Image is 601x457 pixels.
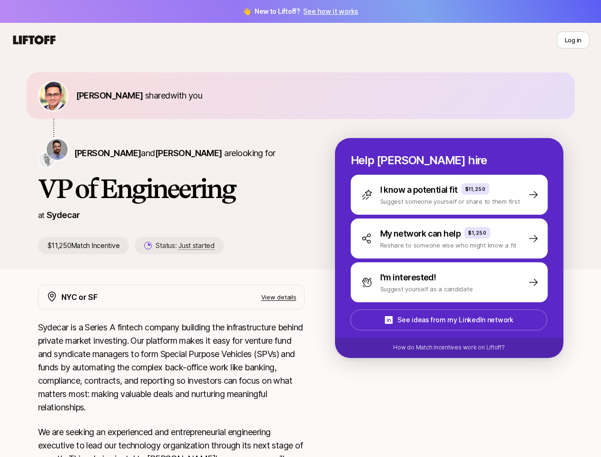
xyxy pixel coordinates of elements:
p: NYC or SF [61,291,98,303]
p: shared [76,89,207,102]
img: Nik Talreja [39,152,54,168]
span: Just started [178,241,215,250]
p: See ideas from my LinkedIn network [397,314,513,326]
p: I'm interested! [380,271,436,284]
img: Adam Hill [47,139,68,160]
p: Sydecar is a Series A fintech company building the infrastructure behind private market investing... [38,321,305,414]
p: $1,250 [468,229,486,237]
p: Help [PERSON_NAME] hire [351,154,548,167]
p: Status: [156,240,214,251]
span: and [141,148,222,158]
span: [PERSON_NAME] [155,148,222,158]
a: Sydecar [47,210,79,220]
p: $11,250 Match Incentive [38,237,129,254]
p: How do Match Incentives work on Liftoff? [393,343,504,352]
p: are looking for [74,147,276,160]
span: [PERSON_NAME] [76,90,143,100]
p: Suggest yourself as a candidate [380,284,473,294]
button: See ideas from my LinkedIn network [350,309,547,330]
button: Log in [557,31,590,49]
p: Reshare to someone else who might know a fit [380,240,517,250]
a: See how it works [303,7,358,15]
span: [PERSON_NAME] [74,148,141,158]
span: 👋 New to Liftoff? [243,6,358,17]
span: with you [170,90,203,100]
p: View details [261,292,296,302]
p: My network can help [380,227,461,240]
p: I know a potential fit [380,183,458,197]
p: Suggest someone yourself or share to them first [380,197,520,206]
p: $11,250 [465,185,486,193]
img: c1b10a7b_a438_4f37_9af7_bf91a339076e.jpg [39,82,68,110]
p: at [38,209,45,221]
h1: VP of Engineering [38,174,305,203]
